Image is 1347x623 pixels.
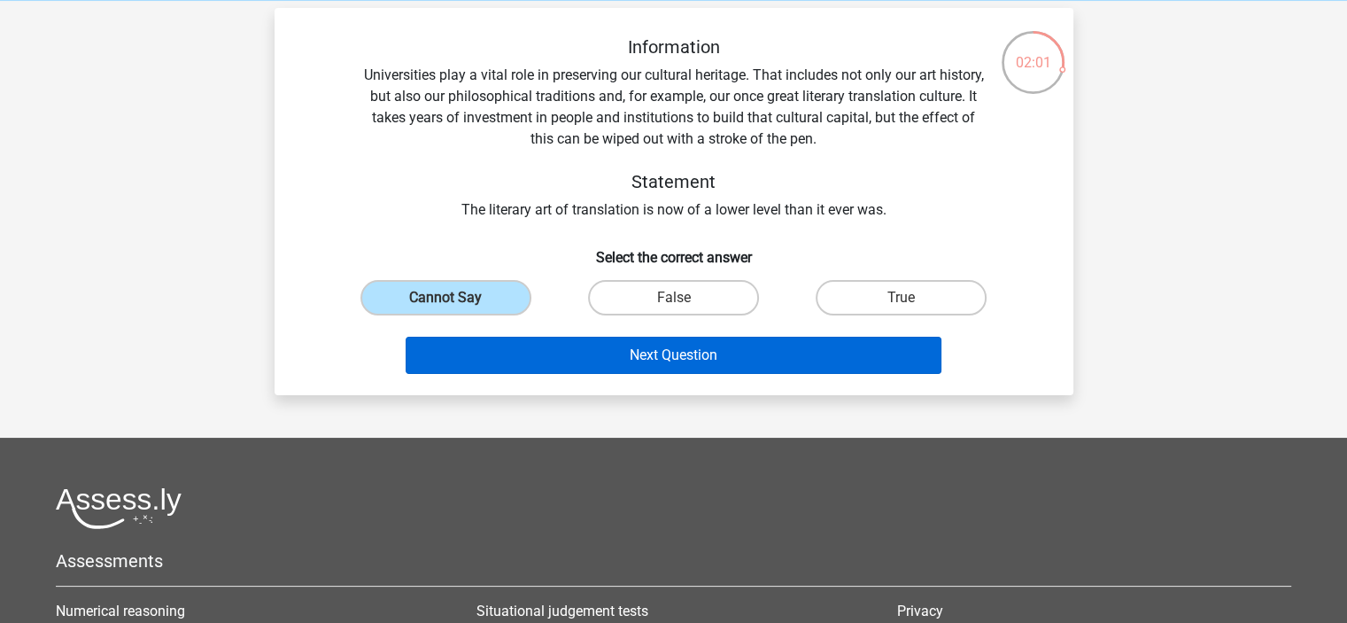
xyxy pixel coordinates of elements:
h5: Assessments [56,550,1291,572]
a: Numerical reasoning [56,603,185,619]
div: Universities play a vital role in preserving our cultural heritage. That includes not only our ar... [303,36,1045,221]
label: Cannot Say [360,280,531,315]
h6: Select the correct answer [303,235,1045,266]
label: True [816,280,987,315]
div: 02:01 [1000,29,1066,74]
a: Privacy [897,603,943,619]
h5: Statement [360,171,988,192]
button: Next Question [406,337,941,374]
label: False [588,280,759,315]
a: Situational judgement tests [476,603,648,619]
h5: Information [360,36,988,58]
img: Assessly logo [56,487,182,529]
